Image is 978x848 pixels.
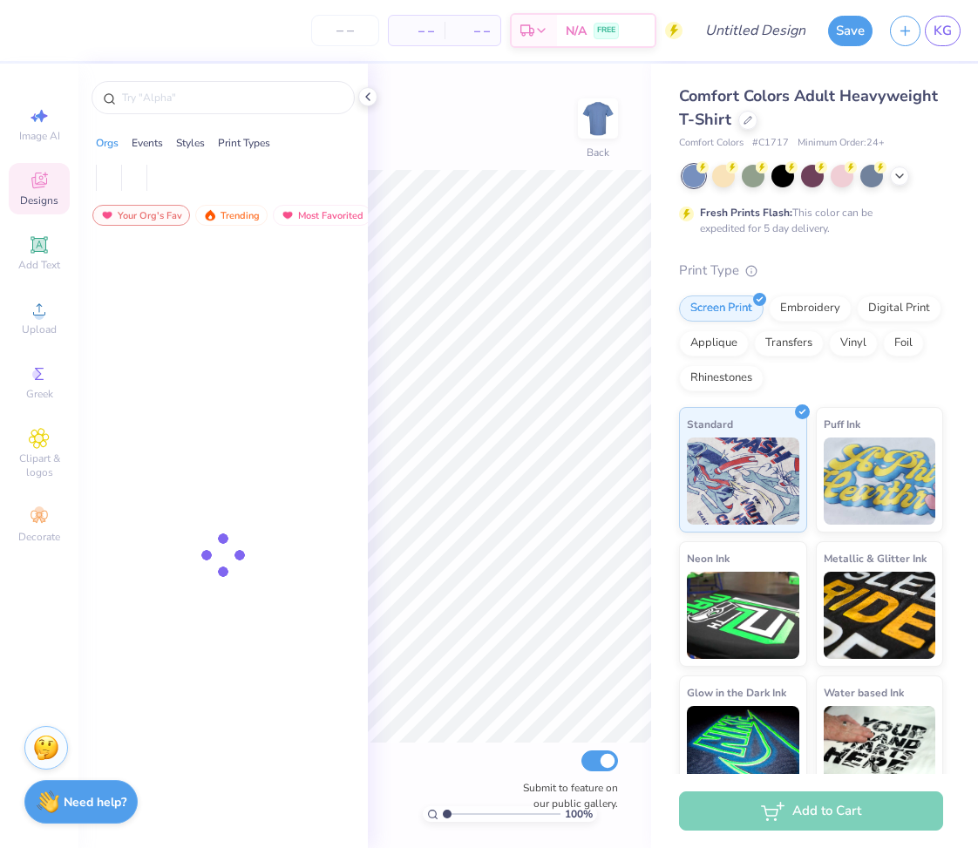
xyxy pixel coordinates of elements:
[20,193,58,207] span: Designs
[132,135,163,151] div: Events
[399,22,434,40] span: – –
[679,136,744,151] span: Comfort Colors
[9,451,70,479] span: Clipart & logos
[455,22,490,40] span: – –
[92,205,190,226] div: Your Org's Fav
[513,780,618,811] label: Submit to feature on our public gallery.
[700,206,792,220] strong: Fresh Prints Flash:
[687,438,799,525] img: Standard
[687,549,730,567] span: Neon Ink
[281,209,295,221] img: most_fav.gif
[273,205,371,226] div: Most Favorited
[679,85,938,130] span: Comfort Colors Adult Heavyweight T-Shirt
[176,135,205,151] div: Styles
[691,13,819,48] input: Untitled Design
[925,16,961,46] a: KG
[754,330,824,356] div: Transfers
[679,330,749,356] div: Applique
[19,129,60,143] span: Image AI
[824,572,936,659] img: Metallic & Glitter Ink
[752,136,789,151] span: # C1717
[687,415,733,433] span: Standard
[824,683,904,702] span: Water based Ink
[120,89,343,106] input: Try "Alpha"
[679,295,764,322] div: Screen Print
[798,136,885,151] span: Minimum Order: 24 +
[824,706,936,793] img: Water based Ink
[829,330,878,356] div: Vinyl
[700,205,914,236] div: This color can be expedited for 5 day delivery.
[203,209,217,221] img: trending.gif
[824,438,936,525] img: Puff Ink
[565,806,593,822] span: 100 %
[679,365,764,391] div: Rhinestones
[587,145,609,160] div: Back
[18,258,60,272] span: Add Text
[857,295,941,322] div: Digital Print
[311,15,379,46] input: – –
[769,295,852,322] div: Embroidery
[18,530,60,544] span: Decorate
[100,209,114,221] img: most_fav.gif
[934,21,952,41] span: KG
[824,415,860,433] span: Puff Ink
[679,261,943,281] div: Print Type
[26,387,53,401] span: Greek
[687,572,799,659] img: Neon Ink
[581,101,615,136] img: Back
[64,794,126,811] strong: Need help?
[566,22,587,40] span: N/A
[218,135,270,151] div: Print Types
[195,205,268,226] div: Trending
[687,683,786,702] span: Glow in the Dark Ink
[597,24,615,37] span: FREE
[687,706,799,793] img: Glow in the Dark Ink
[828,16,873,46] button: Save
[824,549,927,567] span: Metallic & Glitter Ink
[883,330,924,356] div: Foil
[22,322,57,336] span: Upload
[96,135,119,151] div: Orgs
